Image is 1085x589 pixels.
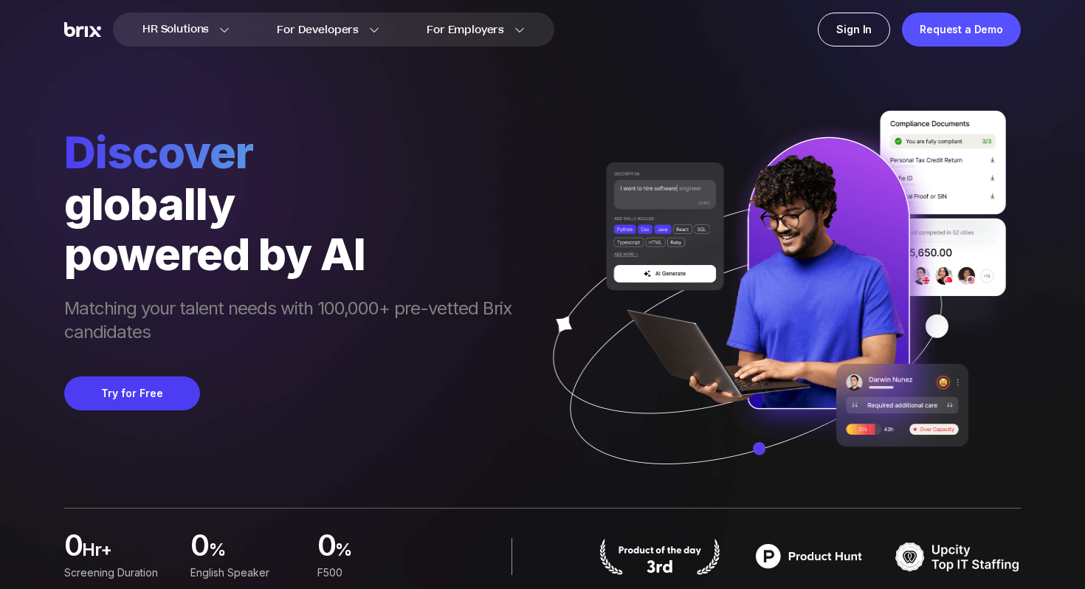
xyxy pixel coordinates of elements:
[64,125,526,179] span: Discover
[317,565,426,581] div: F500
[142,18,209,41] span: HR Solutions
[190,532,208,562] span: 0
[64,565,173,581] div: Screening duration
[317,532,335,562] span: 0
[64,532,82,562] span: 0
[64,297,526,347] span: Matching your talent needs with 100,000+ pre-vetted Brix candidates
[190,565,299,581] div: English Speaker
[209,538,300,568] span: %
[335,538,426,568] span: %
[597,538,723,575] img: product hunt badge
[818,13,890,46] a: Sign In
[64,229,526,279] div: powered by AI
[64,376,200,410] button: Try for Free
[895,538,1021,575] img: TOP IT STAFFING
[64,22,101,38] img: Brix Logo
[746,538,872,575] img: product hunt badge
[902,13,1021,46] a: Request a Demo
[277,22,359,38] span: For Developers
[427,22,504,38] span: For Employers
[82,538,173,568] span: hr+
[64,179,526,229] div: globally
[526,111,1021,508] img: ai generate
